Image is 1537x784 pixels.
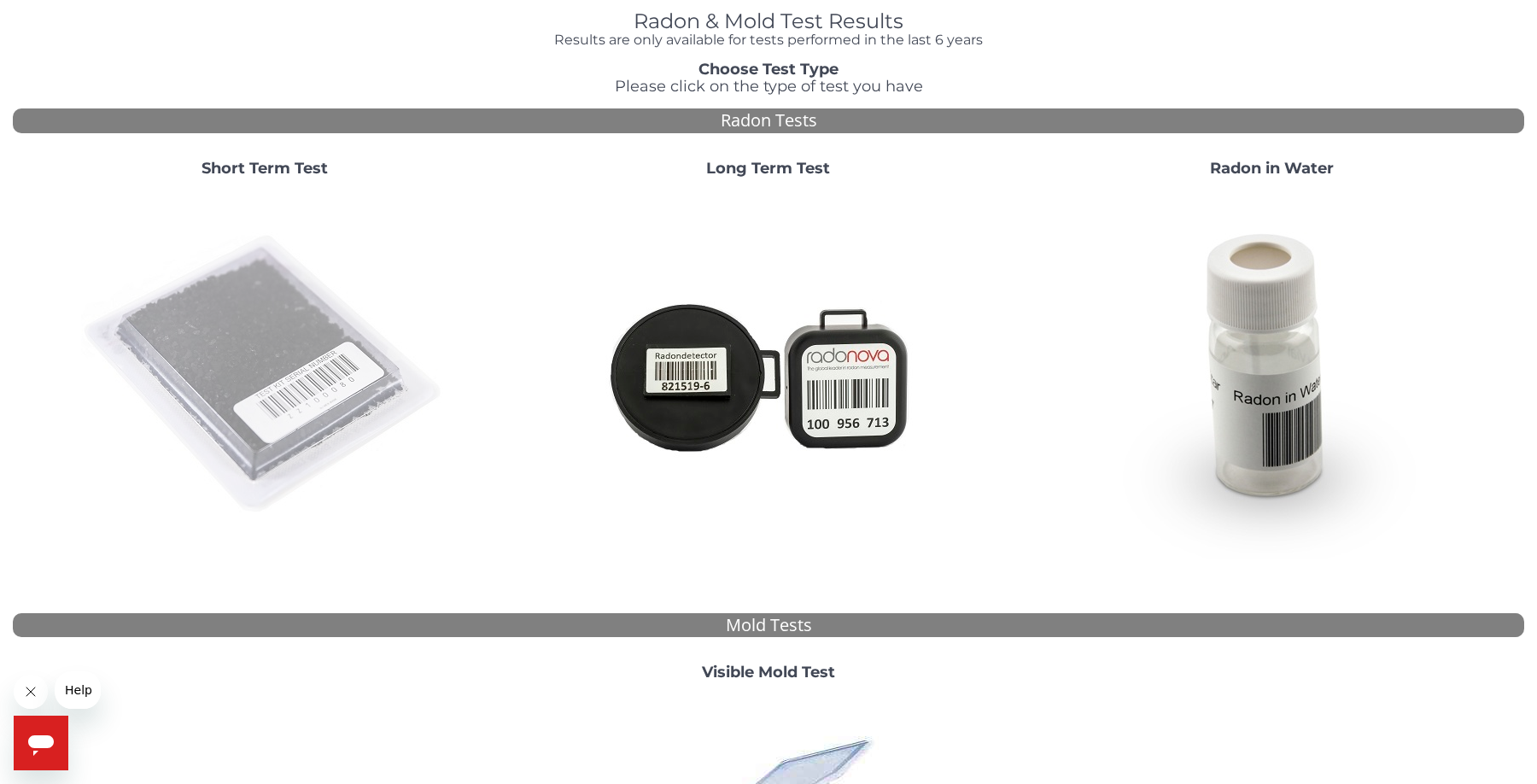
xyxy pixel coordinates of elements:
h1: Radon & Mold Test Results [466,10,1071,32]
div: Radon Tests [13,108,1524,133]
img: ShortTerm.jpg [81,191,448,559]
iframe: Button to launch messaging window [14,716,68,770]
div: Mold Tests [13,613,1524,638]
strong: Radon in Water [1210,159,1334,178]
strong: Long Term Test [706,159,830,178]
h4: Results are only available for tests performed in the last 6 years [466,32,1071,48]
strong: Visible Mold Test [702,663,835,682]
img: Radtrak2vsRadtrak3.jpg [585,191,952,559]
iframe: Close message [14,675,48,709]
strong: Short Term Test [202,159,328,178]
iframe: Message from company [55,671,101,709]
span: Please click on the type of test you have [615,77,923,96]
img: RadoninWater.jpg [1089,191,1456,559]
strong: Choose Test Type [698,60,839,79]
